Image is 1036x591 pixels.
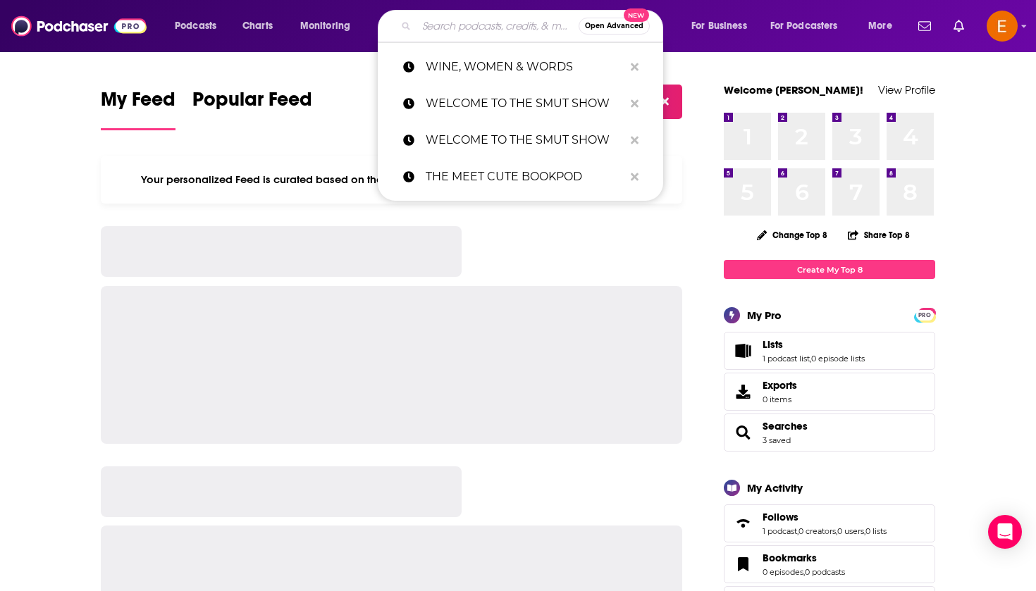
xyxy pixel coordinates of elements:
a: 0 users [837,526,864,536]
button: open menu [682,15,765,37]
button: Open AdvancedNew [579,18,650,35]
span: For Business [691,16,747,36]
a: Exports [724,373,935,411]
div: Your personalized Feed is curated based on the Podcasts, Creators, Users, and Lists that you Follow. [101,156,682,204]
button: open menu [165,15,235,37]
a: Charts [233,15,281,37]
img: User Profile [987,11,1018,42]
a: THE MEET CUTE BOOKPOD [378,158,663,195]
button: open menu [290,15,369,37]
a: Bookmarks [763,552,845,564]
a: Bookmarks [729,554,757,574]
span: Lists [763,338,783,351]
button: open menu [761,15,858,37]
div: My Activity [747,481,803,494]
span: Searches [724,413,935,452]
span: Exports [763,379,797,392]
a: 3 saved [763,435,791,445]
a: Searches [729,423,757,442]
span: , [836,526,837,536]
span: Podcasts [175,16,216,36]
a: Create My Top 8 [724,260,935,279]
p: WINE, WOMEN & WORDS [426,49,624,85]
a: WINE, WOMEN & WORDS [378,49,663,85]
a: Follows [729,514,757,533]
div: Search podcasts, credits, & more... [391,10,677,42]
span: 0 items [763,394,797,404]
span: PRO [916,310,933,321]
span: Follows [724,504,935,542]
span: , [810,354,811,363]
a: Lists [763,338,865,351]
p: THE MEET CUTE BOOKPOD [426,158,624,195]
button: Change Top 8 [748,226,836,244]
span: Bookmarks [724,545,935,583]
span: , [864,526,865,536]
span: Bookmarks [763,552,817,564]
div: Open Intercom Messenger [988,515,1022,549]
a: WELCOME TO THE SMUT SHOW [378,122,663,158]
span: , [803,567,805,577]
span: More [868,16,892,36]
span: , [797,526,798,536]
a: Searches [763,420,808,433]
button: Show profile menu [987,11,1018,42]
a: 1 podcast [763,526,797,536]
span: My Feed [101,87,175,120]
a: 0 episode lists [811,354,865,363]
button: open menu [858,15,910,37]
a: PRO [916,309,933,320]
button: Share Top 8 [847,221,911,249]
span: Exports [729,382,757,402]
span: Logged in as emilymorris [987,11,1018,42]
p: WELCOME TO THE SMUT SHOW [426,85,624,122]
a: 1 podcast list [763,354,810,363]
a: Show notifications dropdown [948,14,970,38]
span: Charts [242,16,273,36]
a: My Feed [101,87,175,130]
span: Popular Feed [192,87,312,120]
span: Lists [724,332,935,370]
img: Podchaser - Follow, Share and Rate Podcasts [11,13,147,39]
a: 0 episodes [763,567,803,577]
span: For Podcasters [770,16,838,36]
span: Monitoring [300,16,350,36]
a: 0 lists [865,526,887,536]
p: WELCOME TO THE SMUT SHOW [426,122,624,158]
div: My Pro [747,309,782,322]
input: Search podcasts, credits, & more... [417,15,579,37]
a: Lists [729,341,757,361]
span: New [624,8,649,22]
a: 0 creators [798,526,836,536]
a: Show notifications dropdown [913,14,937,38]
a: View Profile [878,83,935,97]
a: 0 podcasts [805,567,845,577]
a: WELCOME TO THE SMUT SHOW [378,85,663,122]
span: Follows [763,511,798,523]
a: Follows [763,511,887,523]
a: Popular Feed [192,87,312,130]
a: Welcome [PERSON_NAME]! [724,83,863,97]
span: Open Advanced [585,23,643,30]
